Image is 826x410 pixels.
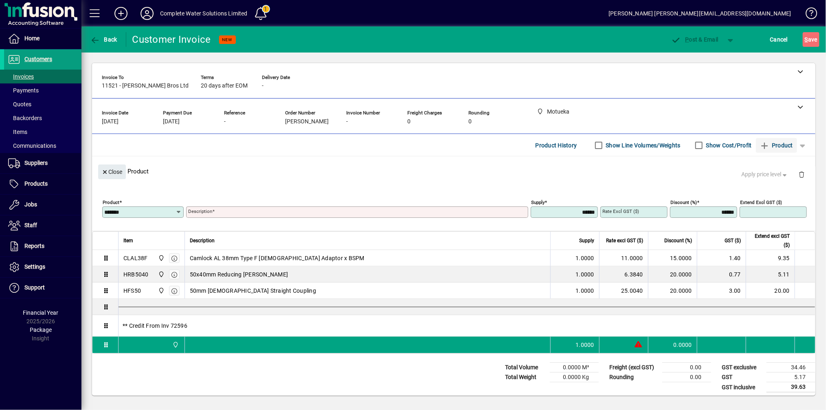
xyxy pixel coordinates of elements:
span: Quotes [8,101,31,107]
span: Motueka [170,340,180,349]
span: Rate excl GST ($) [606,236,643,245]
td: 0.0000 [648,337,697,353]
span: Package [30,327,52,333]
span: Discount (%) [664,236,692,245]
span: Financial Year [23,309,59,316]
div: ** Credit From Inv 72596 [119,315,815,336]
div: 6.3840 [604,270,643,278]
span: Products [24,180,48,187]
span: 1.0000 [576,254,595,262]
span: Extend excl GST ($) [751,232,790,250]
span: Support [24,284,45,291]
span: ost & Email [671,36,718,43]
td: 5.11 [746,266,795,283]
td: Freight (excl GST) [605,363,662,373]
span: [DATE] [102,118,119,125]
button: Profile [134,6,160,21]
div: 11.0000 [604,254,643,262]
span: Home [24,35,40,42]
span: Apply price level [742,170,789,179]
button: Delete [792,164,811,184]
span: Motueka [156,254,165,263]
a: Suppliers [4,153,81,173]
span: 1.0000 [576,270,595,278]
span: Motueka [156,270,165,279]
div: 25.0040 [604,287,643,295]
td: Total Weight [501,373,550,382]
span: Close [101,165,123,179]
td: 34.46 [767,363,815,373]
a: Communications [4,139,81,153]
span: Supply [579,236,594,245]
td: GST exclusive [718,363,767,373]
mat-label: Supply [531,200,545,205]
a: Backorders [4,111,81,125]
span: Communications [8,143,56,149]
span: Product History [536,139,577,152]
mat-label: Rate excl GST ($) [602,208,639,214]
div: Product [92,156,815,186]
span: ave [805,33,817,46]
span: Payments [8,87,39,94]
div: HFS50 [123,287,141,295]
span: [DATE] [163,118,180,125]
div: [PERSON_NAME] [PERSON_NAME][EMAIL_ADDRESS][DOMAIN_NAME] [609,7,791,20]
td: 0.00 [662,373,711,382]
label: Show Line Volumes/Weights [604,141,681,149]
span: Back [90,36,117,43]
span: Customers [24,56,52,62]
td: Total Volume [501,363,550,373]
a: Staff [4,215,81,236]
td: 3.00 [697,283,746,299]
span: Camlock AL 38mm Type F [DEMOGRAPHIC_DATA] Adaptor x BSPM [190,254,365,262]
td: 5.17 [767,373,815,382]
button: Close [98,164,126,179]
a: Reports [4,236,81,257]
div: Complete Water Solutions Limited [160,7,248,20]
button: Product History [532,138,580,153]
span: S [805,36,808,43]
span: Items [8,129,27,135]
a: Items [4,125,81,139]
span: GST ($) [725,236,741,245]
mat-label: Extend excl GST ($) [740,200,782,205]
span: NEW [222,37,233,42]
button: Post & Email [667,32,723,47]
td: 0.77 [697,266,746,283]
span: 1.0000 [576,287,595,295]
a: Knowledge Base [800,2,816,28]
span: Backorders [8,115,42,121]
a: Invoices [4,70,81,83]
a: Payments [4,83,81,97]
div: Customer Invoice [132,33,211,46]
mat-label: Product [103,200,119,205]
button: Save [803,32,819,47]
span: 20 days after EOM [201,83,248,89]
div: CLAL38F [123,254,148,262]
td: 39.63 [767,382,815,392]
a: Jobs [4,195,81,215]
td: 9.35 [746,250,795,266]
span: Invoices [8,73,34,80]
app-page-header-button: Back [81,32,126,47]
a: Support [4,278,81,298]
span: 50mm [DEMOGRAPHIC_DATA] Straight Coupling [190,287,316,295]
span: 1.0000 [576,341,595,349]
a: Home [4,29,81,49]
span: Jobs [24,201,37,208]
a: Settings [4,257,81,277]
button: Cancel [768,32,790,47]
span: 0 [407,118,411,125]
span: 0 [468,118,472,125]
td: GST [718,373,767,382]
app-page-header-button: Delete [792,171,811,178]
td: 20.0000 [648,266,697,283]
button: Back [88,32,119,47]
td: GST inclusive [718,382,767,392]
span: - [262,83,264,89]
td: 0.00 [662,363,711,373]
td: Rounding [605,373,662,382]
span: - [346,118,348,125]
span: Reports [24,243,44,249]
span: [PERSON_NAME] [285,118,329,125]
